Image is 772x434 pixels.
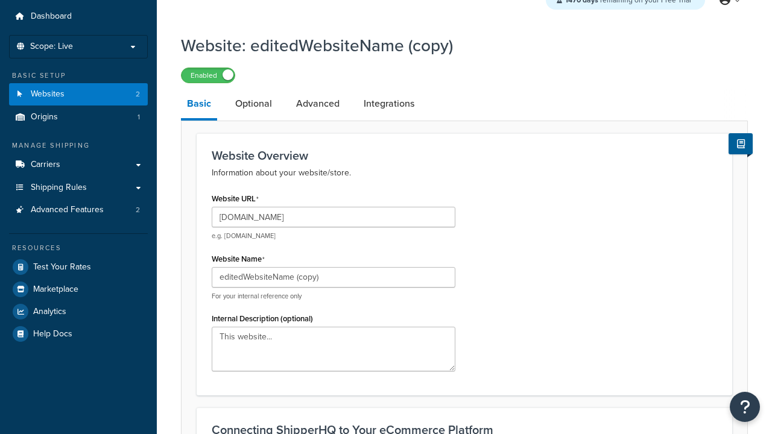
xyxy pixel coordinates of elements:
[212,314,313,323] label: Internal Description (optional)
[229,89,278,118] a: Optional
[9,278,148,300] a: Marketplace
[33,307,66,317] span: Analytics
[9,83,148,105] li: Websites
[33,285,78,295] span: Marketplace
[212,254,265,264] label: Website Name
[9,256,148,278] a: Test Your Rates
[9,106,148,128] li: Origins
[212,194,259,204] label: Website URL
[181,89,217,121] a: Basic
[212,166,717,180] p: Information about your website/store.
[212,327,455,371] textarea: This website...
[33,329,72,339] span: Help Docs
[9,243,148,253] div: Resources
[31,89,65,99] span: Websites
[9,177,148,199] a: Shipping Rules
[212,231,455,241] p: e.g. [DOMAIN_NAME]
[31,160,60,170] span: Carriers
[9,154,148,176] a: Carriers
[290,89,346,118] a: Advanced
[729,133,753,154] button: Show Help Docs
[9,5,148,28] a: Dashboard
[212,292,455,301] p: For your internal reference only
[9,301,148,322] a: Analytics
[9,71,148,81] div: Basic Setup
[31,112,58,122] span: Origins
[9,83,148,105] a: Websites2
[136,89,140,99] span: 2
[31,205,104,215] span: Advanced Features
[138,112,140,122] span: 1
[9,323,148,345] a: Help Docs
[730,392,760,422] button: Open Resource Center
[31,183,87,193] span: Shipping Rules
[31,11,72,22] span: Dashboard
[9,106,148,128] a: Origins1
[30,42,73,52] span: Scope: Live
[358,89,420,118] a: Integrations
[212,149,717,162] h3: Website Overview
[181,34,733,57] h1: Website: editedWebsiteName (copy)
[9,199,148,221] a: Advanced Features2
[33,262,91,272] span: Test Your Rates
[9,140,148,151] div: Manage Shipping
[136,205,140,215] span: 2
[9,199,148,221] li: Advanced Features
[182,68,235,83] label: Enabled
